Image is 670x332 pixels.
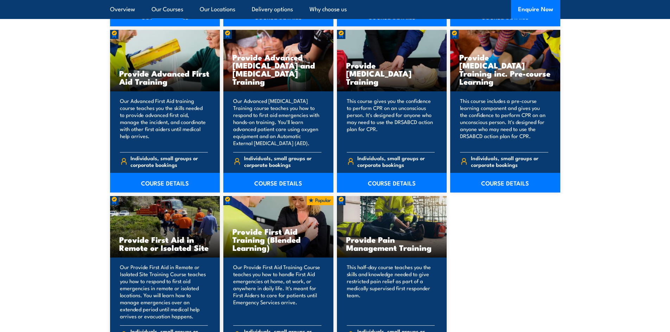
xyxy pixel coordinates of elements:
[119,235,211,252] h3: Provide First Aid in Remote or Isolated Site
[223,173,333,193] a: COURSE DETAILS
[232,53,324,85] h3: Provide Advanced [MEDICAL_DATA] and [MEDICAL_DATA] Training
[460,97,548,147] p: This course includes a pre-course learning component and gives you the confidence to perform CPR ...
[232,227,324,252] h3: Provide First Aid Training (Blended Learning)
[357,155,435,168] span: Individuals, small groups or corporate bookings
[471,155,548,168] span: Individuals, small groups or corporate bookings
[459,53,551,85] h3: Provide [MEDICAL_DATA] Training inc. Pre-course Learning
[120,263,208,320] p: Our Provide First Aid in Remote or Isolated Site Training Course teaches you how to respond to fi...
[233,263,321,320] p: Our Provide First Aid Training Course teaches you how to handle First Aid emergencies at home, at...
[119,69,211,85] h3: Provide Advanced First Aid Training
[110,173,220,193] a: COURSE DETAILS
[347,263,435,320] p: This half-day course teaches you the skills and knowledge needed to give restricted pain relief a...
[346,61,438,85] h3: Provide [MEDICAL_DATA] Training
[244,155,321,168] span: Individuals, small groups or corporate bookings
[233,97,321,147] p: Our Advanced [MEDICAL_DATA] Training course teaches you how to respond to first aid emergencies w...
[450,173,560,193] a: COURSE DETAILS
[346,235,438,252] h3: Provide Pain Management Training
[120,97,208,147] p: Our Advanced First Aid training course teaches you the skills needed to provide advanced first ai...
[130,155,208,168] span: Individuals, small groups or corporate bookings
[347,97,435,147] p: This course gives you the confidence to perform CPR on an unconscious person. It's designed for a...
[337,173,447,193] a: COURSE DETAILS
